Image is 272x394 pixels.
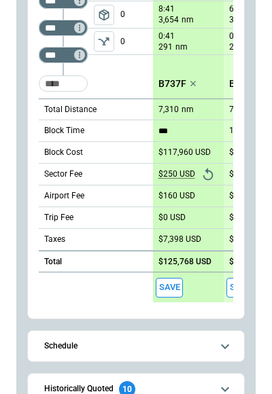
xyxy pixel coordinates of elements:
button: Save [226,278,254,298]
p: $300 USD [229,169,266,179]
p: 0 [120,29,153,54]
p: B737F [158,78,186,90]
p: $117,960 USD [158,147,211,158]
p: 7,310 [229,105,250,115]
p: 0:41 [158,31,175,41]
p: 6:25 [229,4,245,14]
p: Trip Fee [44,212,73,223]
p: B762 [229,78,252,90]
p: 8:41 [158,4,175,14]
div: Too short [39,47,88,63]
div: Too short [39,20,88,36]
button: Reset [198,164,218,185]
p: $0 USD [158,213,186,223]
p: 291 [158,41,173,53]
p: $7,006 USD [229,234,272,245]
p: 291 [229,41,243,53]
h6: Total [44,257,62,266]
p: nm [182,104,194,115]
p: Airport Fee [44,190,84,202]
p: $250 USD [158,169,195,179]
span: Type of sector [94,5,114,25]
p: 3,654 [229,14,250,26]
span: Save this aircraft quote and copy details to clipboard [156,278,183,298]
span: Type of sector [94,31,114,52]
button: left aligned [94,5,114,25]
div: Too short [39,75,88,92]
button: Schedule [39,331,233,361]
p: 3,654 [158,14,179,26]
p: 0 [120,1,153,28]
p: 7,310 [158,105,179,115]
p: $500 USD [229,213,266,223]
p: $160 USD [158,191,195,201]
p: $125,768 USD [158,257,211,267]
p: Block Time [44,125,84,137]
h6: Historically Quoted [44,384,114,393]
p: Block Cost [44,147,83,158]
p: 0:31 [229,31,245,41]
p: 13:04 [229,126,250,136]
p: Total Distance [44,104,97,115]
p: Sector Fee [44,168,82,180]
button: left aligned [94,31,114,52]
p: Taxes [44,234,65,245]
button: Save [156,278,183,298]
p: $7,398 USD [158,234,201,245]
p: $160 USD [229,191,266,201]
span: Save this aircraft quote and copy details to clipboard [226,278,254,298]
p: nm [175,41,188,53]
span: package_2 [97,8,111,22]
h6: Schedule [44,342,78,351]
p: nm [182,14,194,26]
